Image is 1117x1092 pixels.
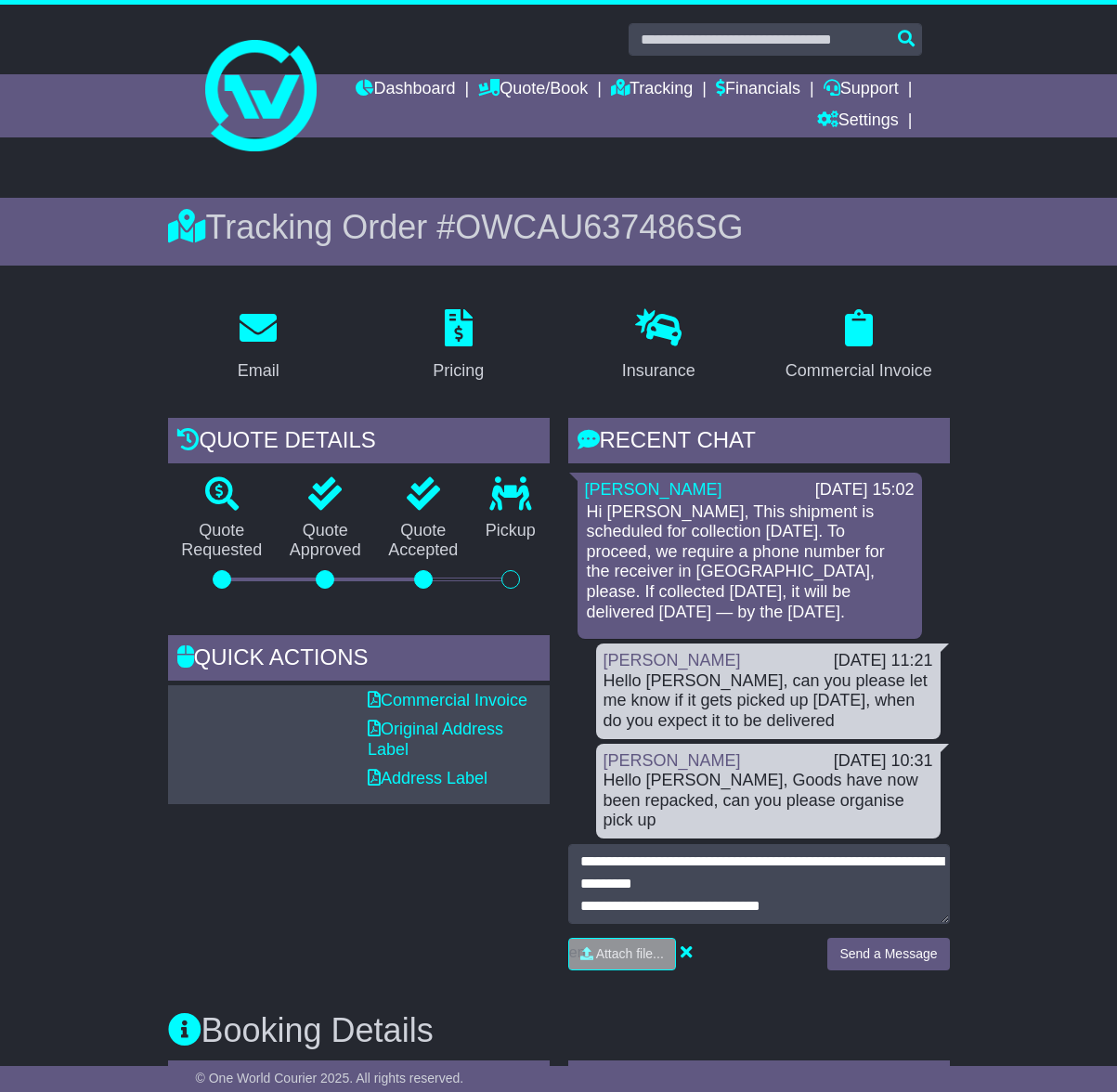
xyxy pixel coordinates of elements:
div: RECENT CHAT [568,418,950,468]
a: [PERSON_NAME] [604,651,741,669]
a: Financials [716,74,800,106]
a: Dashboard [356,74,455,106]
div: Quote Details [168,418,550,468]
a: Commercial Invoice [368,691,527,709]
a: Support [824,74,899,106]
div: Email [238,358,279,383]
button: Send a Message [827,938,949,970]
p: Quote Requested [168,521,277,561]
p: Quote Accepted [375,521,473,561]
div: Insurance [622,358,695,383]
a: [PERSON_NAME] [585,480,722,499]
a: [PERSON_NAME] [604,751,741,770]
div: [DATE] 15:02 [815,480,915,500]
div: Pricing [433,358,484,383]
p: Quote Approved [276,521,375,561]
span: OWCAU637486SG [455,208,743,246]
p: Hi [PERSON_NAME], This shipment is scheduled for collection [DATE]. To proceed, we require a phon... [587,502,913,623]
a: Quote/Book [478,74,588,106]
div: Hello [PERSON_NAME], can you please let me know if it gets picked up [DATE], when do you expect i... [604,671,933,732]
a: Commercial Invoice [773,303,944,390]
a: Tracking [611,74,693,106]
a: Settings [817,106,899,137]
h3: Booking Details [168,1012,950,1049]
a: Original Address Label [368,720,503,759]
p: Pickup [472,521,549,541]
div: Tracking Order # [168,207,950,247]
span: © One World Courier 2025. All rights reserved. [196,1071,464,1085]
a: Pricing [421,303,496,390]
div: [DATE] 11:21 [834,651,933,671]
a: Address Label [368,769,487,787]
a: Email [226,303,292,390]
div: Commercial Invoice [786,358,932,383]
a: Insurance [610,303,708,390]
div: Hello [PERSON_NAME], Goods have now been repacked, can you please organise pick up [604,771,933,831]
div: [DATE] 10:31 [834,751,933,772]
div: Quick Actions [168,635,550,685]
